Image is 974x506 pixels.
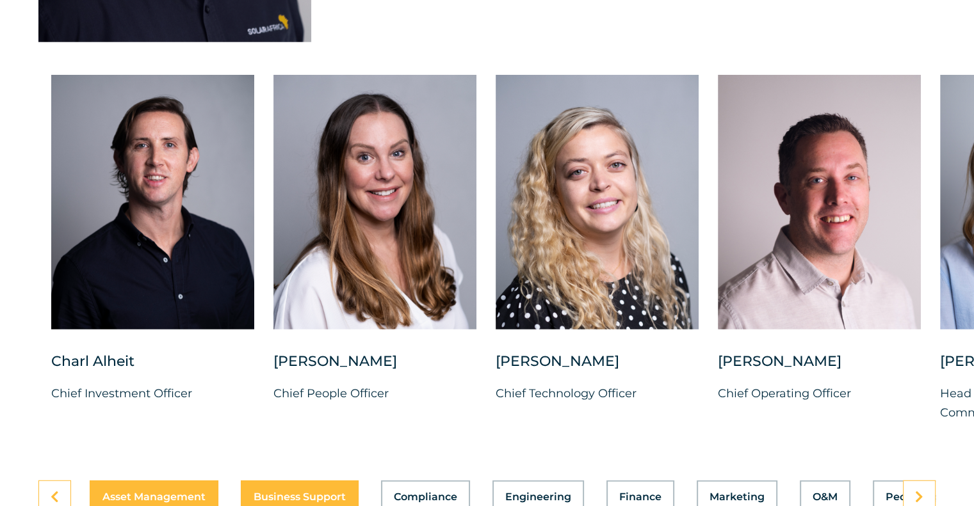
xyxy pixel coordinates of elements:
[496,352,699,384] div: [PERSON_NAME]
[273,352,476,384] div: [PERSON_NAME]
[273,384,476,403] p: Chief People Officer
[394,492,457,502] span: Compliance
[51,384,254,403] p: Chief Investment Officer
[710,492,765,502] span: Marketing
[718,352,921,384] div: [PERSON_NAME]
[496,384,699,403] p: Chief Technology Officer
[102,492,206,502] span: Asset Management
[51,352,254,384] div: Charl Alheit
[505,492,571,502] span: Engineering
[619,492,662,502] span: Finance
[254,492,346,502] span: Business Support
[718,384,921,403] p: Chief Operating Officer
[813,492,838,502] span: O&M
